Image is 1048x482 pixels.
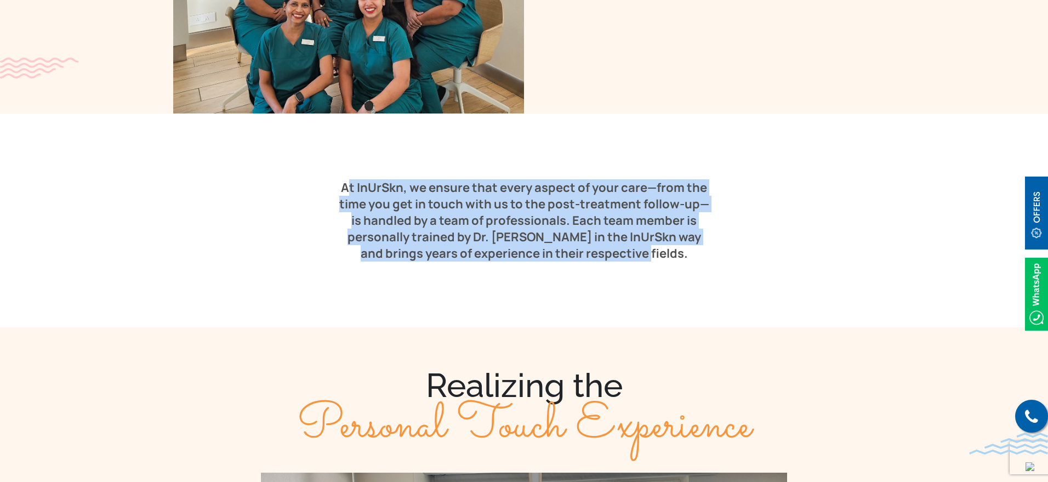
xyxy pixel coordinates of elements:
[338,179,710,262] div: At InUrSkn, we ensure that every aspect of your care—from the time you get in touch with us to th...
[1025,287,1048,299] a: Whatsappicon
[1025,258,1048,331] img: Whatsappicon
[1026,462,1034,471] img: up-blue-arrow.svg
[173,366,875,446] div: Realizing the
[1025,177,1048,249] img: offerBt
[969,433,1048,455] img: bluewave
[297,390,751,463] span: Personal Touch Experience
